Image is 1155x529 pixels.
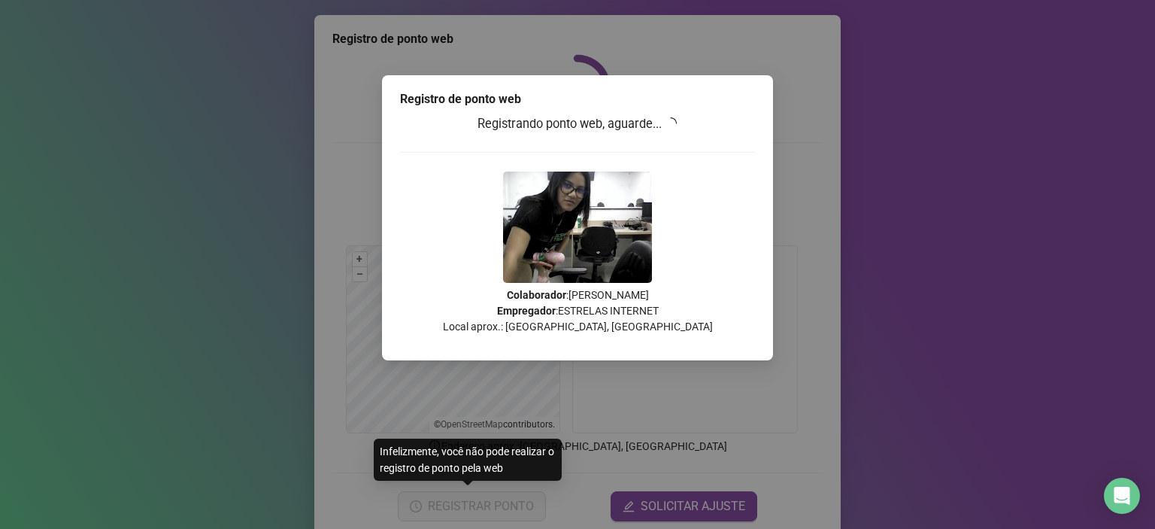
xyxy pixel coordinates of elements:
h3: Registrando ponto web, aguarde... [400,114,755,134]
p: : [PERSON_NAME] : ESTRELAS INTERNET Local aprox.: [GEOGRAPHIC_DATA], [GEOGRAPHIC_DATA] [400,287,755,335]
img: 9k= [503,172,652,283]
div: Registro de ponto web [400,90,755,108]
strong: Colaborador [507,289,566,301]
div: Open Intercom Messenger [1104,478,1140,514]
span: loading [664,116,678,130]
strong: Empregador [497,305,556,317]
div: Infelizmente, você não pode realizar o registro de ponto pela web [374,439,562,481]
